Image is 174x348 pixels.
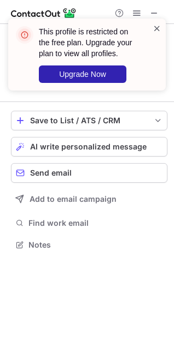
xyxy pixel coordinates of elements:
[11,189,167,209] button: Add to email campaign
[39,26,140,59] header: This profile is restricted on the free plan. Upgrade your plan to view all profiles.
[16,26,33,44] img: error
[39,65,126,83] button: Upgrade Now
[30,195,117,203] span: Add to email campaign
[30,116,148,125] div: Save to List / ATS / CRM
[11,215,167,231] button: Find work email
[11,137,167,157] button: AI write personalized message
[28,218,163,228] span: Find work email
[11,111,167,130] button: save-profile-one-click
[30,169,72,177] span: Send email
[11,237,167,253] button: Notes
[30,142,147,151] span: AI write personalized message
[28,240,163,250] span: Notes
[11,163,167,183] button: Send email
[59,70,106,79] span: Upgrade Now
[11,7,77,20] img: ContactOut v5.3.10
